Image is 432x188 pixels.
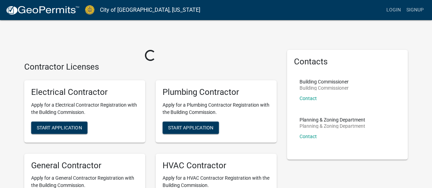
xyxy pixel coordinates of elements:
[168,125,213,130] span: Start Application
[31,122,88,134] button: Start Application
[31,161,138,171] h5: General Contractor
[300,86,349,90] p: Building Commissioner
[163,161,270,171] h5: HVAC Contractor
[384,3,404,17] a: Login
[294,57,401,67] h5: Contacts
[37,125,82,130] span: Start Application
[300,134,317,139] a: Contact
[163,101,270,116] p: Apply for a Plumbing Contractor Registration with the Building Commission.
[163,87,270,97] h5: Plumbing Contractor
[300,79,349,84] p: Building Commissioner
[24,62,277,72] h4: Contractor Licenses
[163,122,219,134] button: Start Application
[300,96,317,101] a: Contact
[31,87,138,97] h5: Electrical Contractor
[31,101,138,116] p: Apply for a Electrical Contractor Registration with the Building Commission.
[85,5,94,15] img: City of Jeffersonville, Indiana
[404,3,426,17] a: Signup
[300,124,365,128] p: Planning & Zoning Department
[100,4,200,16] a: City of [GEOGRAPHIC_DATA], [US_STATE]
[300,117,365,122] p: Planning & Zoning Department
